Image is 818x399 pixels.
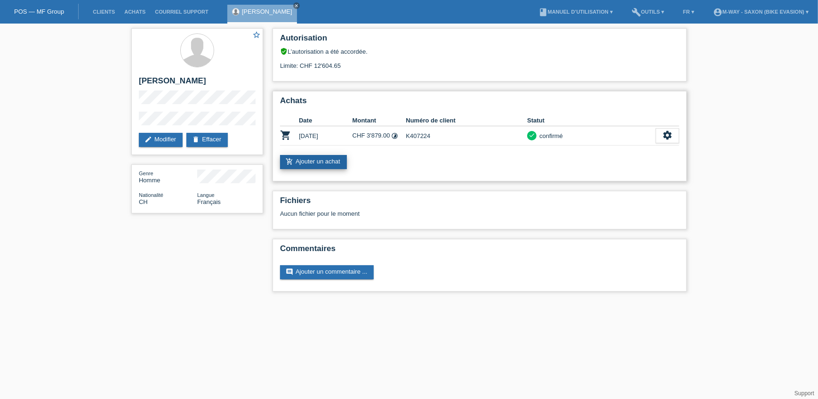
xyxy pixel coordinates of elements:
i: check [529,132,535,138]
th: Numéro de client [406,115,527,126]
i: Taux fixes (24 versements) [392,132,399,139]
h2: [PERSON_NAME] [139,76,256,90]
span: Langue [197,192,215,198]
div: Homme [139,170,197,184]
a: Achats [120,9,150,15]
h2: Fichiers [280,196,679,210]
th: Montant [353,115,406,126]
td: CHF 3'879.00 [353,126,406,146]
a: FR ▾ [678,9,699,15]
i: close [294,3,299,8]
div: confirmé [537,131,563,141]
i: delete [192,136,200,143]
i: account_circle [713,8,722,17]
span: Genre [139,171,153,176]
span: Suisse [139,198,148,205]
a: bookManuel d’utilisation ▾ [534,9,618,15]
a: POS — MF Group [14,8,64,15]
div: L’autorisation a été accordée. [280,48,679,55]
h2: Achats [280,96,679,110]
a: commentAjouter un commentaire ... [280,265,374,279]
span: Nationalité [139,192,163,198]
a: Clients [88,9,120,15]
i: build [632,8,641,17]
a: add_shopping_cartAjouter un achat [280,155,347,169]
i: star_border [252,31,261,39]
th: Date [299,115,353,126]
th: Statut [527,115,656,126]
h2: Autorisation [280,33,679,48]
a: star_border [252,31,261,41]
td: [DATE] [299,126,353,146]
a: Support [794,390,814,397]
a: deleteEffacer [186,133,228,147]
span: Français [197,198,221,205]
a: [PERSON_NAME] [242,8,292,15]
a: Courriel Support [150,9,213,15]
i: verified_user [280,48,288,55]
i: add_shopping_cart [286,158,293,165]
div: Limite: CHF 12'604.65 [280,55,679,69]
a: editModifier [139,133,183,147]
i: comment [286,268,293,276]
i: book [538,8,548,17]
td: K407224 [406,126,527,146]
div: Aucun fichier pour le moment [280,210,568,217]
a: close [293,2,300,9]
a: buildOutils ▾ [627,9,669,15]
i: settings [662,130,673,140]
i: POSP00011555 [280,130,291,141]
h2: Commentaires [280,244,679,258]
i: edit [144,136,152,143]
a: account_circlem-way - Saxon (Bike Evasion) ▾ [708,9,813,15]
